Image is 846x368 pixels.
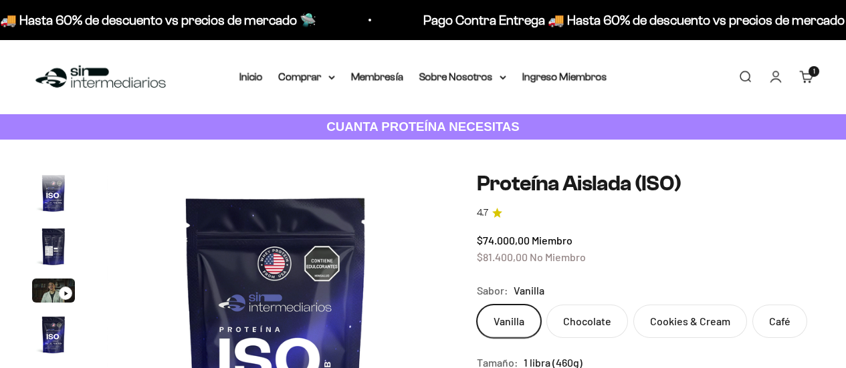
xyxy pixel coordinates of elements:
button: Ir al artículo 3 [32,279,75,307]
span: 1 [813,68,815,75]
p: Pago Contra Entrega 🚚 Hasta 60% de descuento vs precios de mercado 🛸 [389,9,829,31]
span: $74.000,00 [477,234,530,246]
span: $81.400,00 [477,250,528,263]
h1: Proteína Aislada (ISO) [477,172,814,195]
a: Inicio [239,71,263,82]
span: Miembro [532,234,572,246]
button: Ir al artículo 1 [32,172,75,218]
button: Ir al artículo 2 [32,225,75,272]
strong: CUANTA PROTEÍNA NECESITAS [326,120,520,134]
span: No Miembro [530,250,586,263]
a: Ingreso Miembros [522,71,607,82]
button: Ir al artículo 4 [32,313,75,360]
img: Proteína Aislada (ISO) [32,225,75,268]
summary: Sobre Nosotros [419,68,506,85]
summary: Comprar [279,68,335,85]
a: 4.74.7 de 5.0 estrellas [477,206,814,220]
span: Vanilla [514,282,544,299]
a: Membresía [351,71,403,82]
span: 4.7 [477,206,488,220]
legend: Sabor: [477,282,508,299]
img: Proteína Aislada (ISO) [32,313,75,356]
img: Proteína Aislada (ISO) [32,172,75,214]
